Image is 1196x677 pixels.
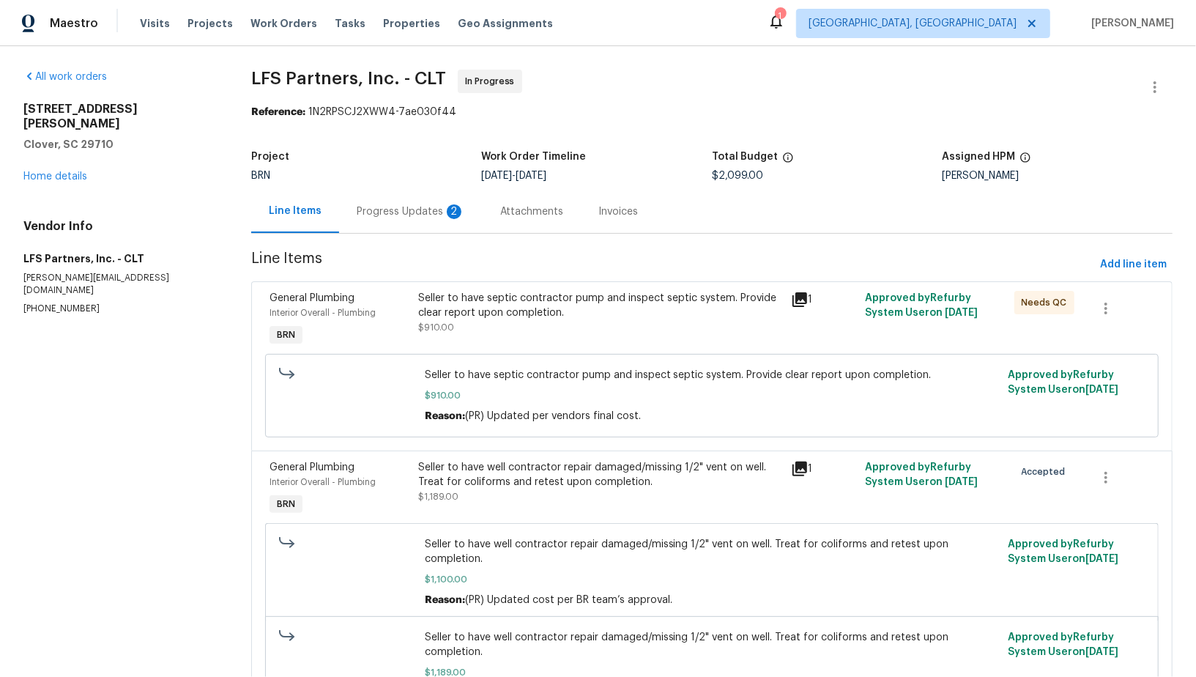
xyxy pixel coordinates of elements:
[250,16,317,31] span: Work Orders
[945,308,978,318] span: [DATE]
[425,630,999,659] span: Seller to have well contractor repair damaged/missing 1/2" vent on well. Treat for coliforms and ...
[418,460,781,489] div: Seller to have well contractor repair damaged/missing 1/2" vent on well. Treat for coliforms and ...
[251,171,270,181] span: BRN
[942,152,1015,162] h5: Assigned HPM
[465,411,641,421] span: (PR) Updated per vendors final cost.
[23,272,216,297] p: [PERSON_NAME][EMAIL_ADDRESS][DOMAIN_NAME]
[481,171,512,181] span: [DATE]
[500,204,564,219] div: Attachments
[50,16,98,31] span: Maestro
[269,204,322,218] div: Line Items
[418,492,458,501] span: $1,189.00
[335,18,365,29] span: Tasks
[23,303,216,315] p: [PHONE_NUMBER]
[458,16,553,31] span: Geo Assignments
[516,171,546,181] span: [DATE]
[1022,295,1073,310] span: Needs QC
[447,204,461,219] div: 2
[1008,539,1118,564] span: Approved by Refurby System User on
[481,171,546,181] span: -
[1008,632,1118,657] span: Approved by Refurby System User on
[599,204,639,219] div: Invoices
[791,460,857,478] div: 1
[251,251,1094,278] span: Line Items
[23,219,216,234] h4: Vendor Info
[270,478,376,487] span: Interior Overall - Plumbing
[425,368,999,382] span: Seller to have septic contractor pump and inspect septic system. Provide clear report upon comple...
[1022,465,1071,479] span: Accepted
[945,477,978,487] span: [DATE]
[1085,647,1118,657] span: [DATE]
[187,16,233,31] span: Projects
[425,537,999,566] span: Seller to have well contractor repair damaged/missing 1/2" vent on well. Treat for coliforms and ...
[23,171,87,182] a: Home details
[357,204,465,219] div: Progress Updates
[425,572,999,587] span: $1,100.00
[712,152,778,162] h5: Total Budget
[1008,370,1118,395] span: Approved by Refurby System User on
[251,70,446,87] span: LFS Partners, Inc. - CLT
[1100,256,1167,274] span: Add line item
[942,171,1173,181] div: [PERSON_NAME]
[712,171,763,181] span: $2,099.00
[251,107,305,117] b: Reference:
[481,152,586,162] h5: Work Order Timeline
[865,293,978,318] span: Approved by Refurby System User on
[271,328,301,342] span: BRN
[23,72,107,82] a: All work orders
[425,595,465,605] span: Reason:
[1085,385,1118,395] span: [DATE]
[465,595,672,605] span: (PR) Updated cost per BR team’s approval.
[865,462,978,487] span: Approved by Refurby System User on
[418,323,454,332] span: $910.00
[1085,554,1118,564] span: [DATE]
[23,102,216,131] h2: [STREET_ADDRESS][PERSON_NAME]
[791,291,857,308] div: 1
[23,137,216,152] h5: Clover, SC 29710
[270,308,376,317] span: Interior Overall - Plumbing
[23,251,216,266] h5: LFS Partners, Inc. - CLT
[270,293,354,303] span: General Plumbing
[782,152,794,171] span: The total cost of line items that have been proposed by Opendoor. This sum includes line items th...
[1094,251,1173,278] button: Add line item
[271,497,301,511] span: BRN
[1085,16,1174,31] span: [PERSON_NAME]
[418,291,781,320] div: Seller to have septic contractor pump and inspect septic system. Provide clear report upon comple...
[251,105,1173,119] div: 1N2RPSCJ2XWW4-7ae030f44
[775,9,785,23] div: 1
[140,16,170,31] span: Visits
[465,74,521,89] span: In Progress
[383,16,440,31] span: Properties
[425,411,465,421] span: Reason:
[1019,152,1031,171] span: The hpm assigned to this work order.
[809,16,1017,31] span: [GEOGRAPHIC_DATA], [GEOGRAPHIC_DATA]
[270,462,354,473] span: General Plumbing
[425,388,999,403] span: $910.00
[251,152,289,162] h5: Project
